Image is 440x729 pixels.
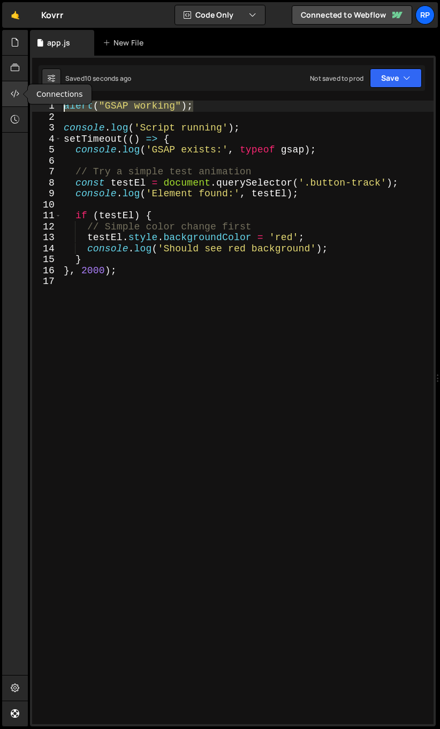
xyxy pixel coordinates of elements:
div: app.js [47,37,70,48]
div: 15 [32,254,62,265]
div: 12 [32,221,62,233]
a: RP [415,5,435,25]
div: 4 [32,134,62,145]
div: 10 [32,199,62,211]
button: Save [370,68,422,88]
div: 14 [32,243,62,255]
button: Code Only [175,5,265,25]
div: 5 [32,144,62,156]
div: Saved [65,74,131,83]
div: 17 [32,276,62,287]
a: 🤙 [2,2,28,28]
div: 9 [32,188,62,199]
div: New File [103,37,148,48]
div: 6 [32,156,62,167]
div: 16 [32,265,62,277]
div: 10 seconds ago [85,74,131,83]
div: 11 [32,210,62,221]
div: 13 [32,232,62,243]
div: Connections [28,85,92,104]
div: 8 [32,178,62,189]
div: 7 [32,166,62,178]
div: 3 [32,122,62,134]
div: Not saved to prod [310,74,363,83]
a: Connected to Webflow [292,5,412,25]
div: Kovrr [41,9,63,21]
div: 2 [32,112,62,123]
div: 1 [32,101,62,112]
